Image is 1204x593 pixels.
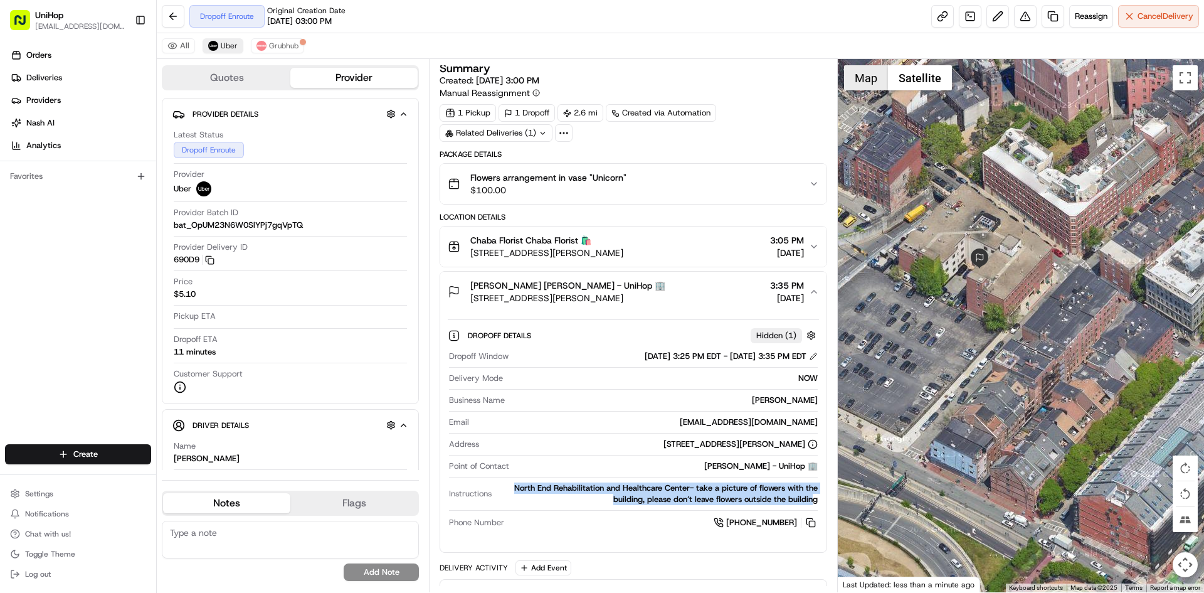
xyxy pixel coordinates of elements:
span: Create [73,449,98,460]
div: North End Rehabilitation and Healthcare Center- take a picture of flowers with the building, plea... [497,483,817,505]
button: Create [5,444,151,464]
span: Toggle Theme [25,549,75,559]
span: $5.10 [174,289,196,300]
button: CancelDelivery [1118,5,1199,28]
span: Log out [25,569,51,579]
span: Email [449,417,469,428]
a: Analytics [5,136,156,156]
span: Price [174,276,193,287]
span: Dropoff Window [449,351,509,362]
span: [DATE] 3:00 PM [476,75,539,86]
span: Pylon [125,213,152,222]
a: Nash AI [5,113,156,133]
span: Address [449,439,479,450]
button: Chaba Florist Chaba Florist 🛍️[STREET_ADDRESS][PERSON_NAME]3:05 PM[DATE] [440,227,826,267]
img: 5e692f75ce7d37001a5d71f1 [256,41,267,51]
span: [STREET_ADDRESS][PERSON_NAME] [470,247,623,259]
div: [STREET_ADDRESS][PERSON_NAME] [663,439,818,450]
button: Flags [290,493,418,513]
a: Deliveries [5,68,156,88]
span: Analytics [26,140,61,151]
a: Powered byPylon [88,212,152,222]
input: Clear [33,81,207,94]
a: Terms (opens in new tab) [1125,584,1143,591]
span: Uber [174,183,191,195]
span: Reassign [1075,11,1107,22]
button: Settings [5,485,151,503]
button: Start new chat [213,124,228,139]
div: Favorites [5,166,151,186]
div: Location Details [440,212,826,222]
button: [PERSON_NAME] [PERSON_NAME] - UniHop 🏢[STREET_ADDRESS][PERSON_NAME]3:35 PM[DATE] [440,272,826,312]
img: Google [841,576,882,592]
span: Created: [440,74,539,87]
div: 📗 [13,183,23,193]
span: Pickup ETA [174,311,216,322]
span: Flowers arrangement in vase "Unicorn" [470,171,626,184]
div: [PERSON_NAME] - UniHop 🏢 [514,461,817,472]
div: [DATE] 3:25 PM EDT - [DATE] 3:35 PM EDT [645,351,818,362]
span: Chaba Florist Chaba Florist 🛍️ [470,234,591,247]
span: Name [174,441,196,452]
span: Manual Reassignment [440,87,530,99]
button: Uber [203,38,243,53]
span: $100.00 [470,184,626,196]
button: Keyboard shortcuts [1009,584,1063,592]
button: Provider [290,68,418,88]
span: Cancel Delivery [1138,11,1193,22]
button: Tilt map [1173,507,1198,532]
button: Add Event [515,560,571,575]
a: Providers [5,90,156,110]
button: Notes [163,493,290,513]
div: [PERSON_NAME] [PERSON_NAME] - UniHop 🏢[STREET_ADDRESS][PERSON_NAME]3:35 PM[DATE] [440,312,826,552]
button: All [162,38,195,53]
span: Deliveries [26,72,62,83]
span: [STREET_ADDRESS][PERSON_NAME] [470,292,665,304]
a: Report a map error [1150,584,1200,591]
a: 📗Knowledge Base [8,177,101,200]
span: Grubhub [269,41,298,51]
button: UniHop [35,9,63,21]
span: Instructions [449,488,492,500]
button: Toggle fullscreen view [1173,65,1198,90]
div: 2.6 mi [557,104,603,122]
span: Nash AI [26,117,55,129]
span: Phone Number [449,517,504,528]
span: Uber [221,41,238,51]
span: Customer Support [174,368,243,380]
button: Log out [5,565,151,583]
span: Hidden ( 1 ) [756,330,796,341]
button: Quotes [163,68,290,88]
h3: Summary [440,63,490,74]
span: bat_OpUM23N6W0SlYPj7gqVpTQ [174,220,303,231]
span: Notifications [25,509,69,519]
div: We're available if you need us! [43,132,159,142]
span: [DATE] [770,247,804,259]
div: Related Deliveries (1) [440,124,552,142]
a: Orders [5,45,156,65]
button: Show street map [844,65,888,90]
button: Rotate map clockwise [1173,456,1198,481]
button: Hidden (1) [751,328,819,343]
button: 690D9 [174,254,214,265]
span: Knowledge Base [25,182,96,195]
span: Original Creation Date [267,6,346,16]
button: Driver Details [172,415,408,435]
a: 💻API Documentation [101,177,206,200]
p: Welcome 👋 [13,50,228,70]
span: Settings [25,489,53,499]
span: [DATE] 03:00 PM [267,16,332,27]
span: [PHONE_NUMBER] [726,517,797,528]
div: Package Details [440,149,826,159]
div: 11 minutes [174,346,216,358]
div: NOW [508,373,817,384]
button: Manual Reassignment [440,87,540,99]
span: Dropoff Details [468,331,534,341]
button: Flowers arrangement in vase "Unicorn"$100.00 [440,164,826,204]
button: [EMAIL_ADDRESS][DOMAIN_NAME] [35,21,125,31]
button: Toggle Theme [5,545,151,563]
img: uber-new-logo.jpeg [196,181,211,196]
button: Rotate map counterclockwise [1173,481,1198,506]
